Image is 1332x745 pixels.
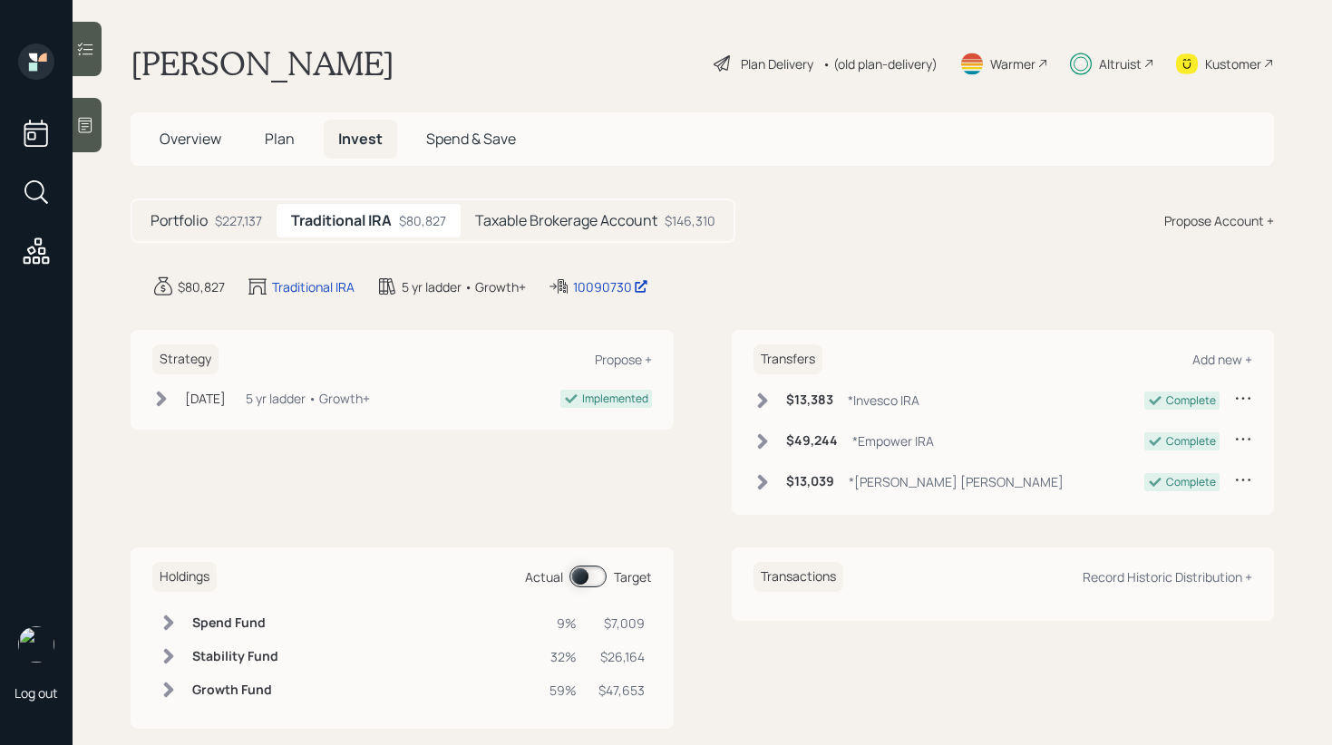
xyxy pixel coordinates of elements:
[822,54,938,73] div: • (old plan-delivery)
[598,614,645,633] div: $7,009
[291,212,392,229] h5: Traditional IRA
[549,647,577,666] div: 32%
[598,681,645,700] div: $47,653
[192,649,278,664] h6: Stability Fund
[426,129,516,149] span: Spend & Save
[1166,392,1216,409] div: Complete
[614,567,652,586] div: Target
[1083,568,1252,585] div: Record Historic Distribution +
[475,212,657,229] h5: Taxable Brokerage Account
[573,277,648,296] div: 10090730
[786,474,834,489] h6: $13,039
[754,562,843,592] h6: Transactions
[1205,54,1261,73] div: Kustomer
[178,277,225,296] div: $80,827
[192,615,278,631] h6: Spend Fund
[849,472,1064,491] div: *[PERSON_NAME] [PERSON_NAME]
[754,344,822,374] h6: Transfers
[598,647,645,666] div: $26,164
[15,684,58,701] div: Log out
[265,129,295,149] span: Plan
[1099,54,1142,73] div: Altruist
[549,614,577,633] div: 9%
[402,277,526,296] div: 5 yr ladder • Growth+
[525,567,563,586] div: Actual
[338,129,383,149] span: Invest
[151,212,208,229] h5: Portfolio
[152,344,219,374] h6: Strategy
[852,431,934,450] div: *Empower IRA
[18,626,54,663] img: retirable_logo.png
[582,391,648,407] div: Implemented
[786,433,838,449] h6: $49,244
[1164,211,1274,230] div: Propose Account +
[1166,433,1216,450] div: Complete
[665,211,715,230] div: $146,310
[215,211,262,230] div: $227,137
[1166,474,1216,490] div: Complete
[595,351,652,368] div: Propose +
[246,389,370,408] div: 5 yr ladder • Growth+
[272,277,355,296] div: Traditional IRA
[1192,351,1252,368] div: Add new +
[192,682,278,698] h6: Growth Fund
[848,391,919,410] div: *Invesco IRA
[160,129,221,149] span: Overview
[131,44,394,83] h1: [PERSON_NAME]
[399,211,446,230] div: $80,827
[741,54,813,73] div: Plan Delivery
[786,392,833,408] h6: $13,383
[152,562,217,592] h6: Holdings
[185,389,226,408] div: [DATE]
[549,681,577,700] div: 59%
[990,54,1035,73] div: Warmer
